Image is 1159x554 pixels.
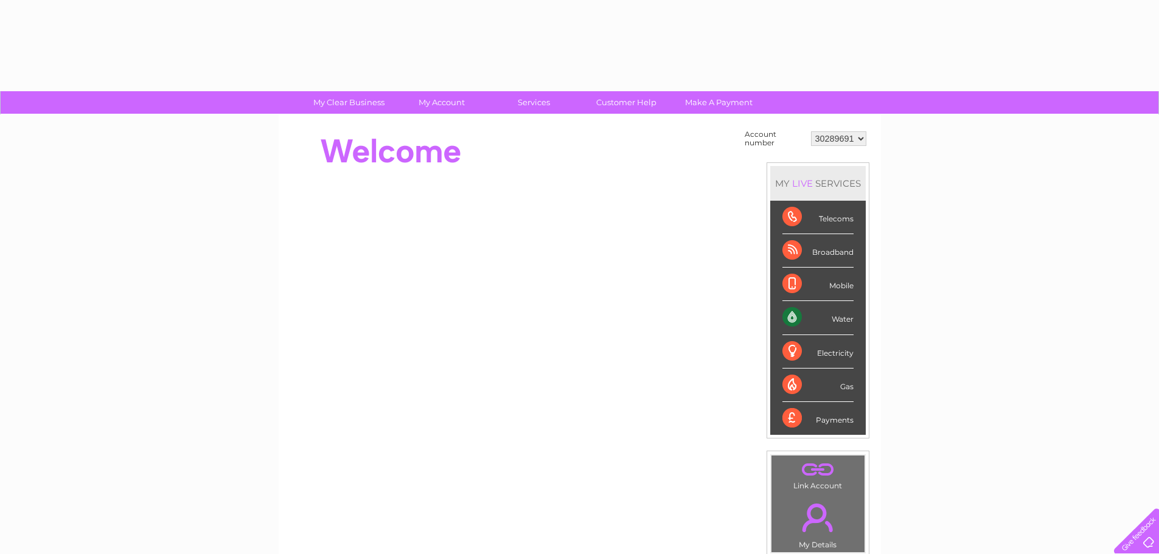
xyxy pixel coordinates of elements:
div: Water [782,301,854,334]
td: My Details [771,493,865,553]
div: Telecoms [782,201,854,234]
div: Payments [782,402,854,435]
td: Link Account [771,455,865,493]
div: Gas [782,369,854,402]
div: MY SERVICES [770,166,866,201]
a: . [774,459,861,480]
td: Account number [742,127,808,150]
a: My Account [391,91,492,114]
div: Electricity [782,335,854,369]
div: Broadband [782,234,854,268]
a: Make A Payment [669,91,769,114]
a: My Clear Business [299,91,399,114]
a: Customer Help [576,91,677,114]
a: Services [484,91,584,114]
div: Mobile [782,268,854,301]
div: LIVE [790,178,815,189]
a: . [774,496,861,539]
